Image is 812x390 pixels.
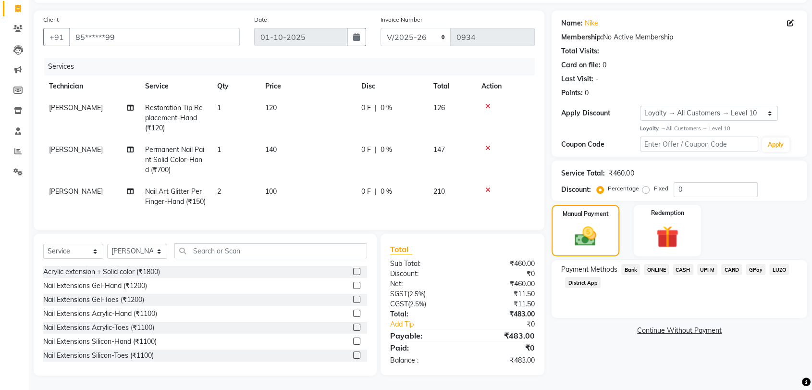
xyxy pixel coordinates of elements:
[217,103,221,112] span: 1
[43,351,154,361] div: Nail Extensions Silicon-Toes (₹1100)
[383,319,476,329] a: Add Tip
[43,337,157,347] div: Nail Extensions Silicon-Hand (₹1100)
[608,184,639,193] label: Percentage
[361,103,371,113] span: 0 F
[561,32,798,42] div: No Active Membership
[568,224,603,249] img: _cash.svg
[375,103,377,113] span: |
[476,75,535,97] th: Action
[43,281,147,291] div: Nail Extensions Gel-Hand (₹1200)
[381,187,392,197] span: 0 %
[621,264,640,275] span: Bank
[356,75,428,97] th: Disc
[640,125,665,132] strong: Loyalty →
[43,295,144,305] div: Nail Extensions Gel-Toes (₹1200)
[43,75,139,97] th: Technician
[383,309,463,319] div: Total:
[561,168,605,178] div: Service Total:
[49,145,103,154] span: [PERSON_NAME]
[746,264,765,275] span: GPay
[383,259,463,269] div: Sub Total:
[375,145,377,155] span: |
[69,28,240,46] input: Search by Name/Mobile/Email/Code
[561,18,583,28] div: Name:
[265,103,277,112] span: 120
[640,125,798,133] div: All Customers → Level 10
[595,74,598,84] div: -
[721,264,742,275] span: CARD
[644,264,669,275] span: ONLINE
[433,187,445,196] span: 210
[383,269,463,279] div: Discount:
[463,289,542,299] div: ₹11.50
[254,15,267,24] label: Date
[43,28,70,46] button: +91
[410,300,424,308] span: 2.5%
[640,137,758,151] input: Enter Offer / Coupon Code
[649,223,685,251] img: _gift.svg
[390,244,412,254] span: Total
[463,330,542,341] div: ₹483.00
[673,264,693,275] span: CASH
[383,355,463,365] div: Balance :
[375,187,377,197] span: |
[463,259,542,269] div: ₹460.00
[390,289,407,298] span: SGST
[145,145,204,174] span: Permanent Nail Paint Solid Color-Hand (₹700)
[217,187,221,196] span: 2
[565,277,601,288] span: District App
[49,103,103,112] span: [PERSON_NAME]
[609,168,634,178] div: ₹460.00
[139,75,211,97] th: Service
[463,342,542,353] div: ₹0
[762,138,789,152] button: Apply
[433,103,445,112] span: 126
[769,264,789,275] span: LUZO
[561,185,591,195] div: Discount:
[145,103,203,132] span: Restoration Tip Replacement-Hand (₹120)
[211,75,259,97] th: Qty
[390,300,408,308] span: CGST
[463,279,542,289] div: ₹460.00
[383,299,463,309] div: ( )
[361,145,371,155] span: 0 F
[383,342,463,353] div: Paid:
[381,15,422,24] label: Invoice Number
[561,88,583,98] div: Points:
[383,279,463,289] div: Net:
[463,309,542,319] div: ₹483.00
[585,18,598,28] a: Nike
[265,145,277,154] span: 140
[554,326,805,336] a: Continue Without Payment
[44,58,542,75] div: Services
[561,32,603,42] div: Membership:
[463,269,542,279] div: ₹0
[381,145,392,155] span: 0 %
[561,60,601,70] div: Card on file:
[463,355,542,365] div: ₹483.00
[428,75,476,97] th: Total
[43,309,157,319] div: Nail Extensions Acrylic-Hand (₹1100)
[381,103,392,113] span: 0 %
[259,75,356,97] th: Price
[585,88,589,98] div: 0
[43,323,154,333] div: Nail Extensions Acrylic-Toes (₹1100)
[383,289,463,299] div: ( )
[265,187,277,196] span: 100
[561,139,640,150] div: Coupon Code
[49,187,103,196] span: [PERSON_NAME]
[603,60,606,70] div: 0
[561,264,617,275] span: Payment Methods
[463,299,542,309] div: ₹11.50
[697,264,718,275] span: UPI M
[476,319,542,329] div: ₹0
[217,145,221,154] span: 1
[174,243,367,258] input: Search or Scan
[561,108,640,118] div: Apply Discount
[409,290,424,298] span: 2.5%
[651,209,684,217] label: Redemption
[653,184,668,193] label: Fixed
[561,74,593,84] div: Last Visit:
[43,267,160,277] div: Acrylic extension + Solid color (₹1800)
[561,46,599,56] div: Total Visits:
